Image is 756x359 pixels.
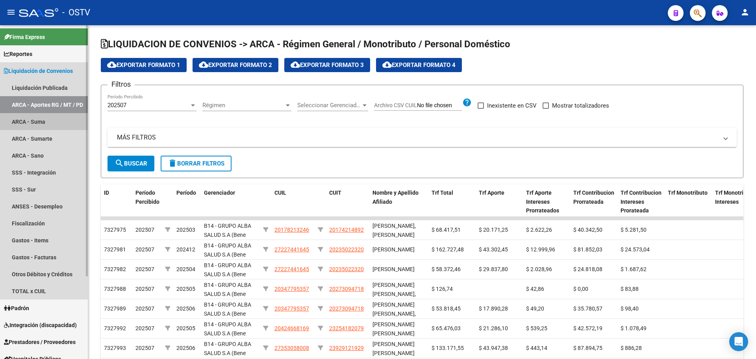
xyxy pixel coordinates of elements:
[4,338,76,346] span: Prestadores / Proveedores
[428,184,476,219] datatable-header-cell: Trf Total
[526,227,552,233] span: $ 2.622,26
[462,98,472,107] mat-icon: help
[573,325,602,331] span: $ 42.572,19
[176,345,195,351] span: 202506
[326,184,369,219] datatable-header-cell: CUIT
[573,305,602,312] span: $ 35.780,57
[617,184,665,219] datatable-header-cell: Trf Contribucion Intereses Prorateada
[176,305,195,312] span: 202506
[193,58,278,72] button: Exportar Formato 2
[376,58,462,72] button: Exportar Formato 4
[329,227,364,233] span: 20174214892
[135,286,154,292] span: 202507
[573,227,602,233] span: $ 40.342,50
[382,61,456,69] span: Exportar Formato 4
[374,102,417,108] span: Archivo CSV CUIL
[729,332,748,351] div: Open Intercom Messenger
[523,184,570,219] datatable-header-cell: Trf Aporte Intereses Prorrateados
[432,345,464,351] span: $ 133.171,55
[432,190,453,196] span: Trf Total
[329,246,364,253] span: 20235022320
[104,305,126,312] span: 7327989
[117,133,718,142] mat-panel-title: MÁS FILTROS
[204,242,251,267] span: B14 - GRUPO ALBA SALUD S.A (Bene Salud)
[176,190,196,196] span: Período
[274,227,309,233] span: 20178213246
[201,184,260,219] datatable-header-cell: Gerenciador
[372,223,416,238] span: [PERSON_NAME], [PERSON_NAME]
[204,282,251,306] span: B14 - GRUPO ALBA SALUD S.A (Bene Salud)
[135,345,154,351] span: 202507
[107,156,154,171] button: Buscar
[621,345,642,351] span: $ 886,28
[107,60,117,69] mat-icon: cloud_download
[135,325,154,331] span: 202507
[4,304,29,312] span: Padrón
[4,321,77,329] span: Integración (discapacidad)
[573,345,602,351] span: $ 87.894,75
[372,266,415,272] span: [PERSON_NAME]
[168,160,224,167] span: Borrar Filtros
[621,246,650,253] span: $ 24.573,04
[199,61,272,69] span: Exportar Formato 2
[204,301,251,326] span: B14 - GRUPO ALBA SALUD S.A (Bene Salud)
[573,266,602,272] span: $ 24.818,08
[274,345,309,351] span: 27353058008
[104,190,109,196] span: ID
[432,325,461,331] span: $ 65.476,03
[284,58,370,72] button: Exportar Formato 3
[740,7,750,17] mat-icon: person
[573,246,602,253] span: $ 81.852,03
[274,190,286,196] span: CUIL
[329,325,364,331] span: 23254182079
[329,305,364,312] span: 20273094718
[621,266,647,272] span: $ 1.687,62
[372,246,415,253] span: [PERSON_NAME]
[115,160,147,167] span: Buscar
[135,190,159,205] span: Período Percibido
[101,39,510,50] span: LIQUIDACION DE CONVENIOS -> ARCA - Régimen General / Monotributo / Personal Doméstico
[4,50,32,58] span: Reportes
[168,158,177,168] mat-icon: delete
[101,58,187,72] button: Exportar Formato 1
[104,266,126,272] span: 7327982
[176,266,195,272] span: 202504
[479,325,508,331] span: $ 21.286,10
[526,325,547,331] span: $ 539,25
[479,246,508,253] span: $ 43.302,45
[204,190,235,196] span: Gerenciador
[115,158,124,168] mat-icon: search
[274,286,309,292] span: 20347795357
[104,246,126,253] span: 7327981
[173,184,201,219] datatable-header-cell: Período
[104,325,126,331] span: 7327992
[526,286,544,292] span: $ 42,86
[526,246,555,253] span: $ 12.999,96
[432,305,461,312] span: $ 53.818,45
[107,79,135,90] h3: Filtros
[329,266,364,272] span: 20235022320
[297,102,361,109] span: Seleccionar Gerenciador
[476,184,523,219] datatable-header-cell: Trf Aporte
[274,266,309,272] span: 27227441645
[479,305,508,312] span: $ 17.890,28
[573,286,588,292] span: $ 0,00
[526,190,559,214] span: Trf Aporte Intereses Prorrateados
[132,184,162,219] datatable-header-cell: Período Percibido
[573,190,614,205] span: Trf Contribucion Prorrateada
[432,266,461,272] span: $ 58.372,46
[526,345,547,351] span: $ 443,14
[274,325,309,331] span: 20424668169
[329,345,364,351] span: 23929121929
[274,305,309,312] span: 20347795357
[204,262,251,286] span: B14 - GRUPO ALBA SALUD S.A (Bene Salud)
[479,227,508,233] span: $ 20.171,25
[526,305,544,312] span: $ 49,20
[274,246,309,253] span: 27227441645
[432,227,461,233] span: $ 68.417,51
[135,227,154,233] span: 202507
[204,223,251,247] span: B14 - GRUPO ALBA SALUD S.A (Bene Salud)
[665,184,712,219] datatable-header-cell: Trf Monotributo
[329,190,341,196] span: CUIT
[176,286,195,292] span: 202505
